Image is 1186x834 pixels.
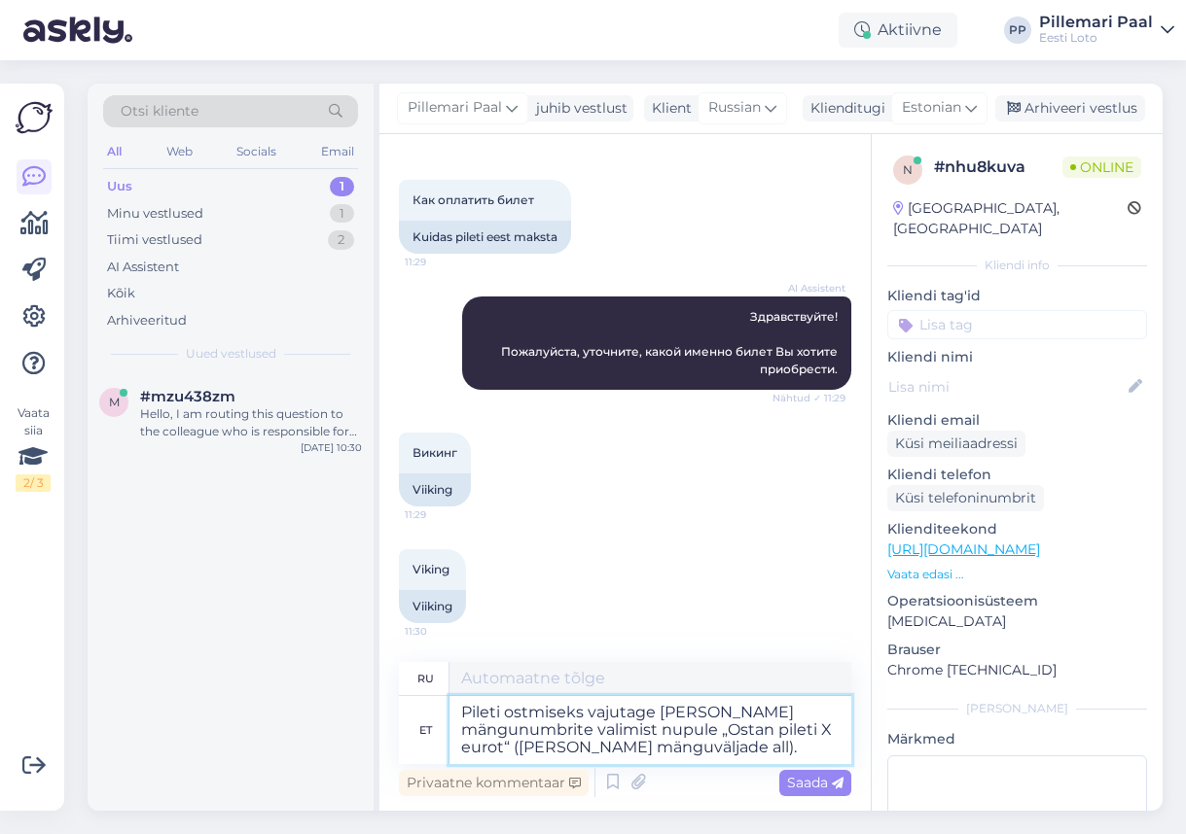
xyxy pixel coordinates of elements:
[140,388,235,405] span: #mzu438zm
[934,156,1062,179] div: # nhu8kuva
[328,230,354,250] div: 2
[887,700,1147,717] div: [PERSON_NAME]
[16,404,51,492] div: Vaata siia
[449,696,851,764] textarea: Pileti ostmiseks vajutage [PERSON_NAME] mängunumbrite valimist nupule „Ostan pileti X eurot“ ([PE...
[399,221,571,254] div: Kuidas pileti eest maksta
[839,13,957,48] div: Aktiivne
[893,198,1128,239] div: [GEOGRAPHIC_DATA], [GEOGRAPHIC_DATA]
[887,347,1147,367] p: Kliendi nimi
[887,729,1147,749] p: Märkmed
[887,310,1147,339] input: Lisa tag
[140,405,362,440] div: Hello, I am routing this question to the colleague who is responsible for this topic. The reply m...
[887,640,1147,660] p: Brauser
[887,591,1147,611] p: Operatsioonisüsteem
[1039,15,1153,30] div: Pillemari Paal
[413,562,449,576] span: Viking
[107,258,179,277] div: AI Assistent
[887,431,1025,457] div: Küsi meiliaadressi
[405,624,478,639] span: 11:30
[162,139,197,164] div: Web
[233,139,280,164] div: Socials
[887,257,1147,274] div: Kliendi info
[1039,15,1174,46] a: Pillemari PaalEesti Loto
[317,139,358,164] div: Email
[887,485,1044,511] div: Küsi telefoninumbrit
[405,507,478,522] span: 11:29
[330,204,354,224] div: 1
[887,660,1147,680] p: Chrome [TECHNICAL_ID]
[995,95,1145,122] div: Arhiveeri vestlus
[419,713,432,747] div: et
[186,345,276,363] span: Uued vestlused
[107,177,132,196] div: Uus
[528,98,628,119] div: juhib vestlust
[1039,30,1153,46] div: Eesti Loto
[888,376,1125,398] input: Lisa nimi
[644,98,692,119] div: Klient
[773,391,845,405] span: Nähtud ✓ 11:29
[301,440,362,455] div: [DATE] 10:30
[109,395,120,409] span: m
[107,204,203,224] div: Minu vestlused
[399,770,589,796] div: Privaatne kommentaar
[1004,17,1031,44] div: PP
[803,98,885,119] div: Klienditugi
[399,473,471,506] div: Viiking
[903,162,913,177] span: n
[708,97,761,119] span: Russian
[887,540,1040,558] a: [URL][DOMAIN_NAME]
[887,519,1147,539] p: Klienditeekond
[107,311,187,330] div: Arhiveeritud
[121,101,198,122] span: Otsi kliente
[902,97,961,119] span: Estonian
[413,192,534,207] span: Как оплатить билет
[887,410,1147,431] p: Kliendi email
[417,662,434,695] div: ru
[16,474,51,492] div: 2 / 3
[107,284,135,303] div: Kõik
[413,445,457,460] span: Викинг
[16,99,53,136] img: Askly Logo
[787,774,844,791] span: Saada
[887,566,1147,583] p: Vaata edasi ...
[408,97,502,119] span: Pillemari Paal
[330,177,354,196] div: 1
[1062,156,1141,178] span: Online
[107,230,202,250] div: Tiimi vestlused
[887,611,1147,632] p: [MEDICAL_DATA]
[103,139,126,164] div: All
[773,281,845,295] span: AI Assistent
[399,590,466,623] div: Viiking
[405,255,478,269] span: 11:29
[887,286,1147,306] p: Kliendi tag'id
[887,465,1147,485] p: Kliendi telefon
